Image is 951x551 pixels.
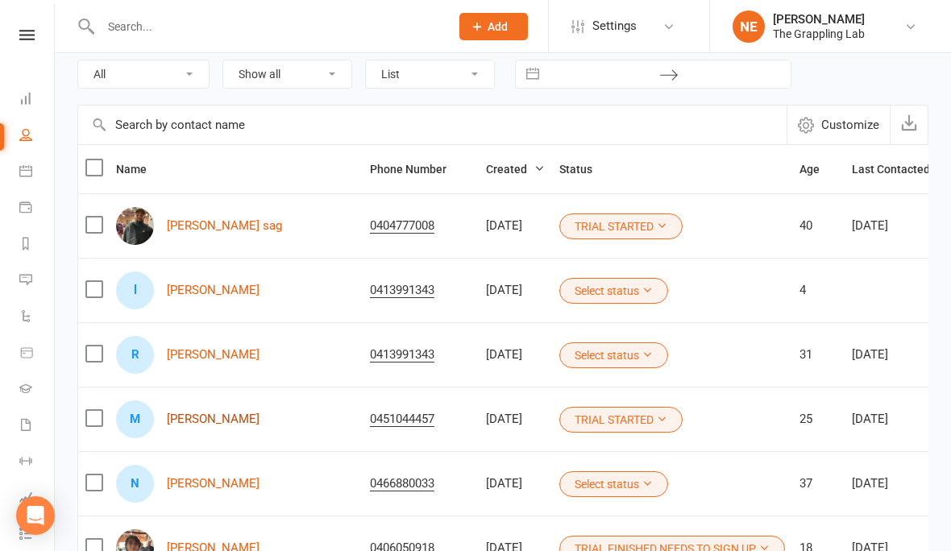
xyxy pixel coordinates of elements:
div: 4 [799,284,837,297]
button: Status [559,159,610,179]
span: Status [559,163,610,176]
div: The Grappling Lab [773,27,865,41]
div: Rani [116,336,154,374]
a: Reports [19,227,56,263]
div: lucas [116,271,154,309]
div: [DATE] [852,477,948,491]
input: Search... [96,15,438,38]
div: [DATE] [852,348,948,362]
button: Phone Number [370,159,464,179]
a: Product Sales [19,336,56,372]
div: Manav [116,400,154,438]
div: [DATE] [486,348,545,362]
div: 37 [799,477,837,491]
div: [DATE] [852,412,948,426]
button: TRIAL STARTED [559,407,683,433]
div: 31 [799,348,837,362]
span: Name [116,163,164,176]
a: [PERSON_NAME] [167,284,260,297]
button: Interact with the calendar and add the check-in date for your trip. [518,60,547,88]
span: Created [486,163,545,176]
a: Calendar [19,155,56,191]
button: Created [486,159,545,179]
a: Assessments [19,481,56,517]
div: 40 [799,219,837,233]
div: [DATE] [852,219,948,233]
div: [DATE] [486,412,545,426]
button: Customize [787,106,890,144]
div: [DATE] [486,284,545,297]
button: Add [459,13,528,40]
button: Name [116,159,164,179]
img: Mohammed [116,207,154,245]
div: [DATE] [486,219,545,233]
button: Select status [559,278,668,304]
div: Open Intercom Messenger [16,496,55,535]
div: [PERSON_NAME] [773,12,865,27]
div: Naz [116,465,154,503]
button: Select status [559,471,668,497]
button: Select status [559,342,668,368]
a: [PERSON_NAME] [167,348,260,362]
button: TRIAL STARTED [559,213,683,239]
span: Age [799,163,837,176]
a: [PERSON_NAME] [167,477,260,491]
span: Customize [821,115,879,135]
span: Add [488,20,508,33]
button: Age [799,159,837,179]
a: People [19,118,56,155]
input: Search by contact name [78,106,787,144]
div: NE [733,10,765,43]
a: [PERSON_NAME] [167,412,260,426]
a: Dashboard [19,82,56,118]
div: [DATE] [486,477,545,491]
div: 25 [799,412,837,426]
button: Last Contacted [852,159,948,179]
span: Last Contacted [852,163,948,176]
span: Phone Number [370,163,464,176]
a: [PERSON_NAME] sag [167,219,282,233]
a: Payments [19,191,56,227]
span: Settings [592,8,637,44]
